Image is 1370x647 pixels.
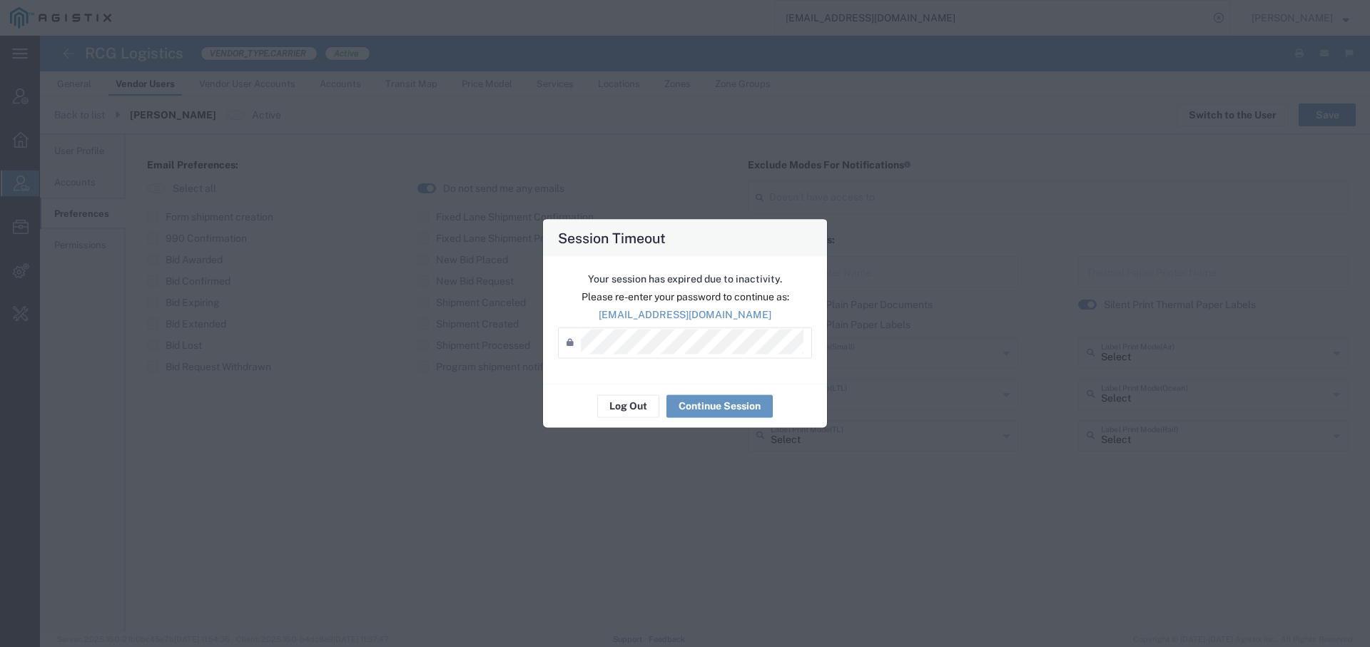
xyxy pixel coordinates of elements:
p: Your session has expired due to inactivity. [558,271,812,286]
p: [EMAIL_ADDRESS][DOMAIN_NAME] [558,307,812,322]
button: Log Out [597,394,659,417]
p: Please re-enter your password to continue as: [558,289,812,304]
h4: Session Timeout [558,227,666,248]
button: Continue Session [666,394,773,417]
